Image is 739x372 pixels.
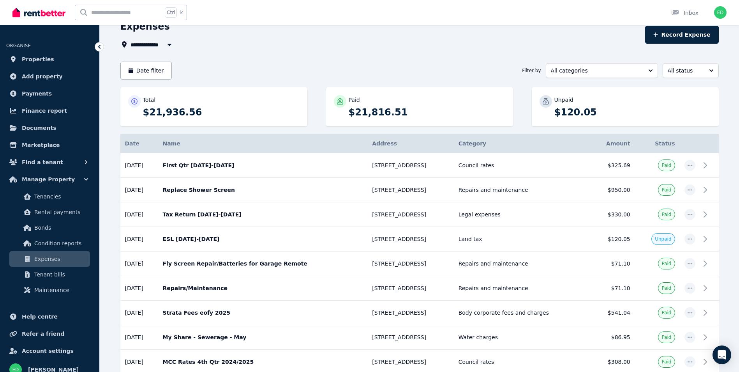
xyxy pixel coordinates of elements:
[589,202,635,227] td: $330.00
[661,334,671,340] span: Paid
[34,192,87,201] span: Tenancies
[454,153,590,178] td: Council rates
[6,326,93,342] a: Refer a friend
[120,252,158,276] td: [DATE]
[661,285,671,291] span: Paid
[163,358,363,366] p: MCC Rates 4th Qtr 2024/2025
[9,236,90,251] a: Condition reports
[454,325,590,350] td: Water charges
[589,325,635,350] td: $86.95
[367,134,453,153] th: Address
[661,187,671,193] span: Paid
[22,312,58,321] span: Help centre
[163,211,363,218] p: Tax Return [DATE]-[DATE]
[589,178,635,202] td: $950.00
[6,86,93,101] a: Payments
[367,227,453,252] td: [STREET_ADDRESS]
[454,178,590,202] td: Repairs and maintenance
[454,252,590,276] td: Repairs and maintenance
[589,227,635,252] td: $120.05
[163,186,363,194] p: Replace Shower Screen
[661,260,671,267] span: Paid
[34,207,87,217] span: Rental payments
[6,172,93,187] button: Manage Property
[367,202,453,227] td: [STREET_ADDRESS]
[120,276,158,301] td: [DATE]
[12,7,65,18] img: RentBetter
[661,162,671,168] span: Paid
[34,254,87,264] span: Expenses
[6,309,93,324] a: Help centre
[367,301,453,325] td: [STREET_ADDRESS]
[661,359,671,365] span: Paid
[367,276,453,301] td: [STREET_ADDRESS]
[661,211,671,218] span: Paid
[367,325,453,350] td: [STREET_ADDRESS]
[120,301,158,325] td: [DATE]
[661,310,671,316] span: Paid
[9,267,90,282] a: Tenant bills
[454,202,590,227] td: Legal expenses
[9,189,90,204] a: Tenancies
[645,26,718,44] button: Record Expense
[454,227,590,252] td: Land tax
[546,63,658,78] button: All categories
[655,236,671,242] span: Unpaid
[349,96,360,104] p: Paid
[713,345,731,364] div: Open Intercom Messenger
[22,106,67,115] span: Finance report
[22,72,63,81] span: Add property
[668,67,703,74] span: All status
[165,7,177,18] span: Ctrl
[120,134,158,153] th: Date
[34,239,87,248] span: Condition reports
[554,96,573,104] p: Unpaid
[551,67,642,74] span: All categories
[163,161,363,169] p: First Qtr [DATE]-[DATE]
[589,301,635,325] td: $541.04
[34,270,87,279] span: Tenant bills
[6,120,93,136] a: Documents
[6,343,93,359] a: Account settings
[120,227,158,252] td: [DATE]
[163,260,363,267] p: Fly Screen Repair/Batteries for Garage Remote
[6,51,93,67] a: Properties
[454,301,590,325] td: Body corporate fees and charges
[9,251,90,267] a: Expenses
[120,202,158,227] td: [DATE]
[143,106,300,119] p: $21,936.56
[6,43,31,48] span: ORGANISE
[589,153,635,178] td: $325.69
[120,178,158,202] td: [DATE]
[367,252,453,276] td: [STREET_ADDRESS]
[6,69,93,84] a: Add property
[454,276,590,301] td: Repairs and maintenance
[554,106,711,119] p: $120.05
[22,158,63,167] span: Find a tenant
[158,134,368,153] th: Name
[143,96,156,104] p: Total
[22,55,54,64] span: Properties
[34,285,87,295] span: Maintenance
[6,154,93,170] button: Find a tenant
[589,134,635,153] th: Amount
[180,9,183,16] span: k
[522,67,541,74] span: Filter by
[22,346,74,356] span: Account settings
[589,252,635,276] td: $71.10
[454,134,590,153] th: Category
[22,89,52,98] span: Payments
[120,325,158,350] td: [DATE]
[22,329,64,338] span: Refer a friend
[367,153,453,178] td: [STREET_ADDRESS]
[22,123,56,133] span: Documents
[6,137,93,153] a: Marketplace
[6,103,93,119] a: Finance report
[22,140,60,150] span: Marketplace
[714,6,727,19] img: Ellenrae Dunning
[120,20,170,33] h1: Expenses
[589,276,635,301] td: $71.10
[163,235,363,243] p: ESL [DATE]-[DATE]
[9,204,90,220] a: Rental payments
[163,309,363,317] p: Strata Fees eofy 2025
